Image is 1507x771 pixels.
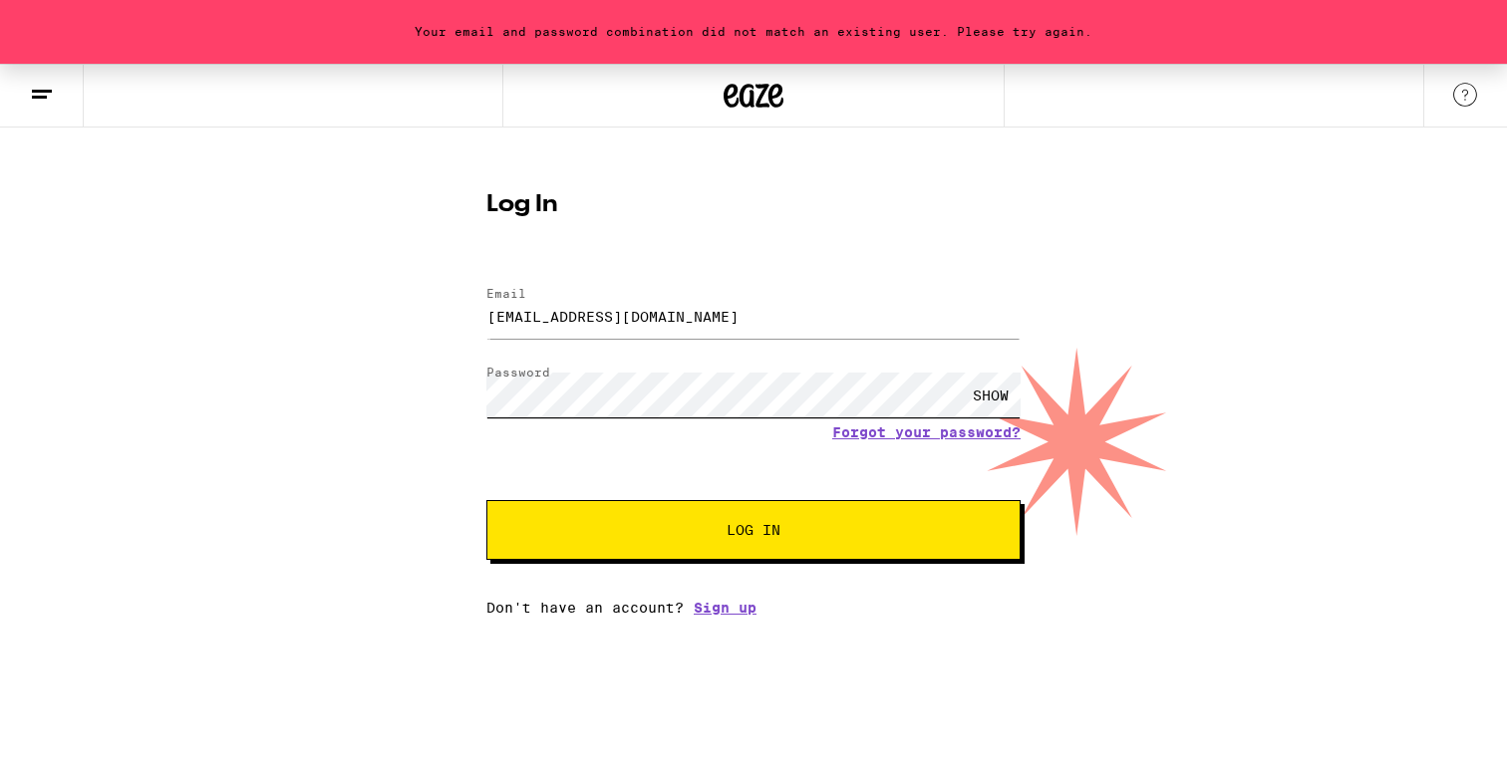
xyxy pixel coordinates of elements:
[486,287,526,300] label: Email
[694,600,756,616] a: Sign up
[961,373,1021,417] div: SHOW
[12,14,144,30] span: Hi. Need any help?
[486,193,1021,217] h1: Log In
[486,294,1021,339] input: Email
[486,500,1021,560] button: Log In
[486,366,550,379] label: Password
[727,523,780,537] span: Log In
[832,424,1021,440] a: Forgot your password?
[486,600,1021,616] div: Don't have an account?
